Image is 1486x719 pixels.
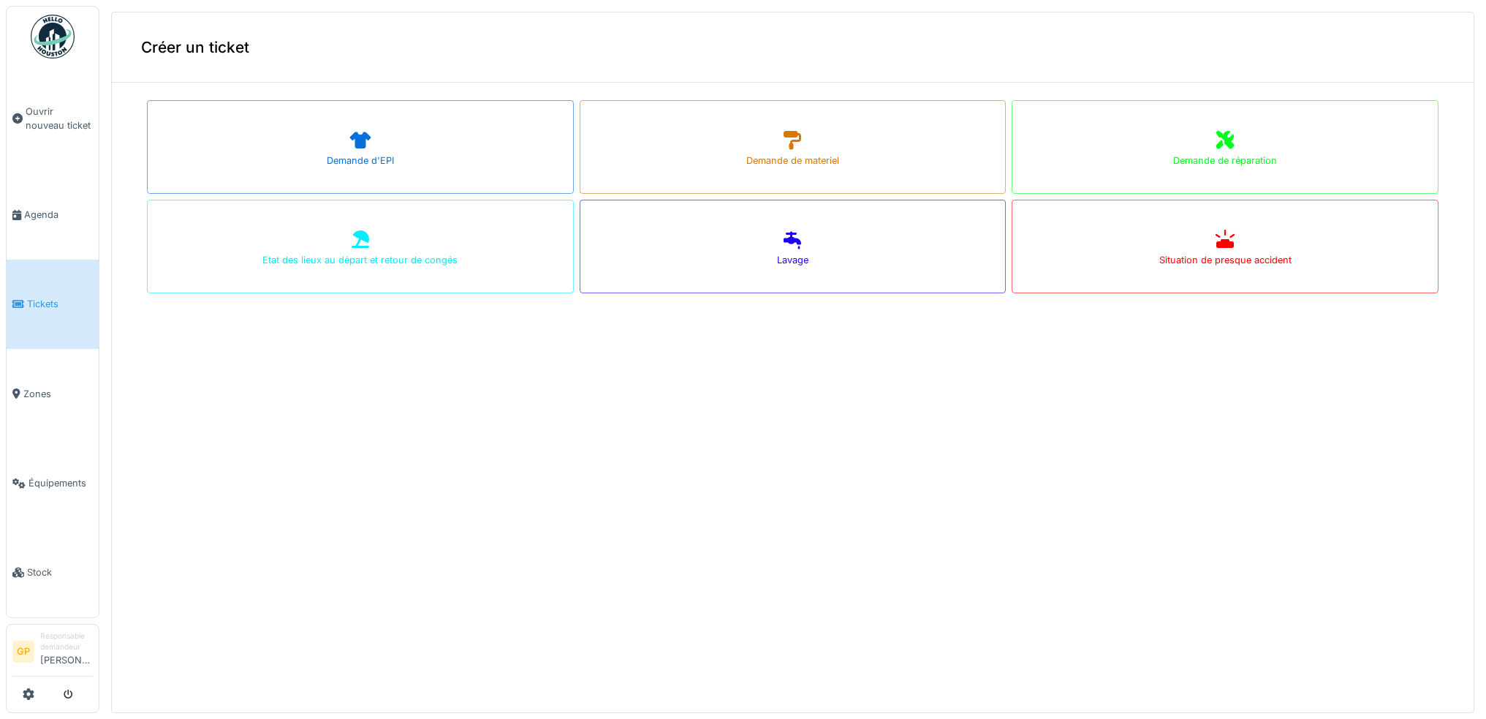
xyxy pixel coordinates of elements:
div: Situation de presque accident [1159,253,1292,267]
div: Demande de materiel [746,154,839,167]
div: Demande d'EPI [327,154,394,167]
div: Lavage [777,253,808,267]
a: GP Responsable demandeur[PERSON_NAME] [12,630,93,677]
a: Stock [7,528,99,617]
a: Agenda [7,170,99,259]
a: Ouvrir nouveau ticket [7,67,99,170]
span: Agenda [24,208,93,222]
span: Ouvrir nouveau ticket [26,105,93,132]
span: Tickets [27,297,93,311]
div: Etat des lieux au départ et retour de congés [262,253,458,267]
a: Zones [7,349,99,438]
div: Demande de réparation [1173,154,1277,167]
div: Créer un ticket [112,12,1474,83]
a: Équipements [7,438,99,527]
a: Tickets [7,260,99,349]
li: GP [12,641,34,663]
span: Équipements [29,476,93,490]
span: Stock [27,565,93,579]
span: Zones [23,387,93,401]
img: Badge_color-CXgf-gQk.svg [31,15,75,59]
div: Responsable demandeur [40,630,93,653]
li: [PERSON_NAME] [40,630,93,673]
